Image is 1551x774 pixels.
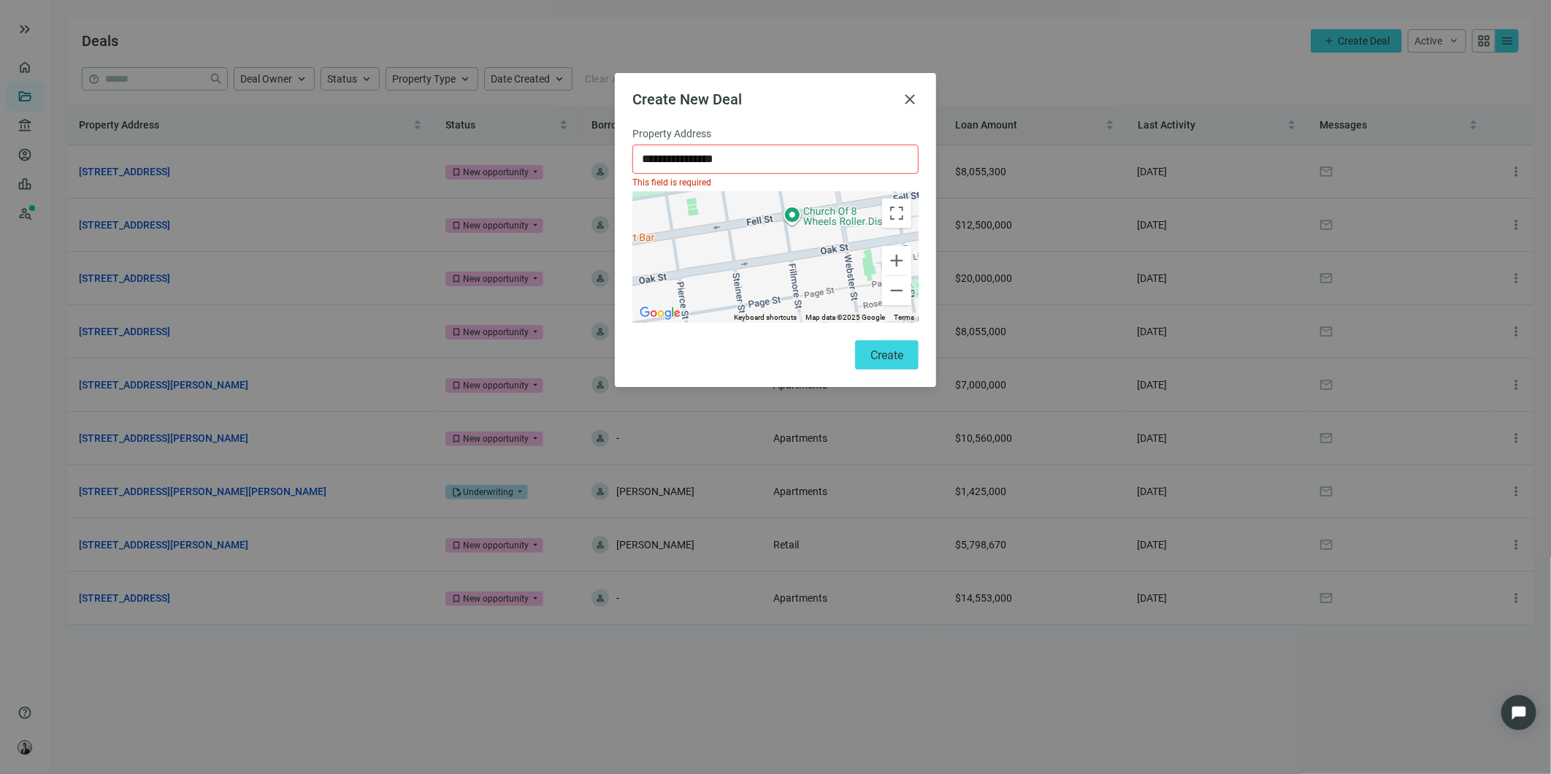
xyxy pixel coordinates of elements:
[632,91,742,108] span: Create New Deal
[855,340,919,369] button: Create
[882,276,911,305] button: Zoom out
[632,126,711,142] span: Property Address
[805,313,885,321] span: Map data ©2025 Google
[870,348,903,362] span: Create
[882,246,911,275] button: Zoom in
[901,91,919,108] button: close
[734,313,797,323] button: Keyboard shortcuts
[636,304,684,323] a: Open this area in Google Maps (opens a new window)
[1501,695,1536,730] div: Open Intercom Messenger
[894,313,914,321] a: Terms (opens in new tab)
[882,199,911,228] button: Toggle fullscreen view
[636,304,684,323] img: Google
[632,177,711,188] span: This field is required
